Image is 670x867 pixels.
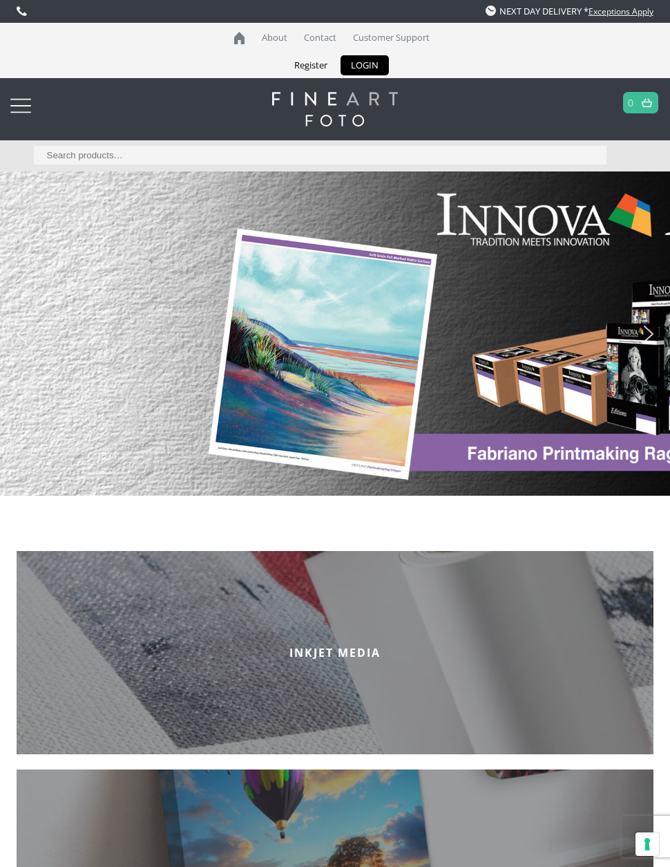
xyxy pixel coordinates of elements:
[272,92,397,127] img: logo-white.svg
[486,6,496,16] img: time.svg
[38,407,170,425] div: ALL SHEETS - 20% OFF
[24,404,184,429] a: ALL SHEETS - 20% OFF
[17,645,653,660] h2: INKJET MEDIA
[635,832,659,856] button: Your consent preferences for tracking technologies
[628,93,634,113] a: 0
[341,55,389,75] a: LOGIN
[255,23,294,53] a: About
[21,248,307,279] a: Deal of the Day
[10,323,32,345] img: previous arrow
[638,323,660,345] img: next arrow
[284,55,338,75] a: Register
[21,330,249,398] p: This premium Art paper from Innova Art and the Fabriano paper mill in [GEOGRAPHIC_DATA] will give...
[34,146,606,165] input: Search products…
[17,6,27,16] img: phone.svg
[21,287,216,321] b: Innova Editions Fabriano Printmaking Rag 310gsm
[328,503,342,516] div: Choose slide to display.
[297,23,343,53] a: Contact
[486,5,582,17] span: NEXT DAY DELIVERY
[588,6,653,17] a: Exceptions Apply
[172,306,216,322] i: IFA-107
[642,98,652,107] img: basket.svg
[346,23,437,53] a: Customer Support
